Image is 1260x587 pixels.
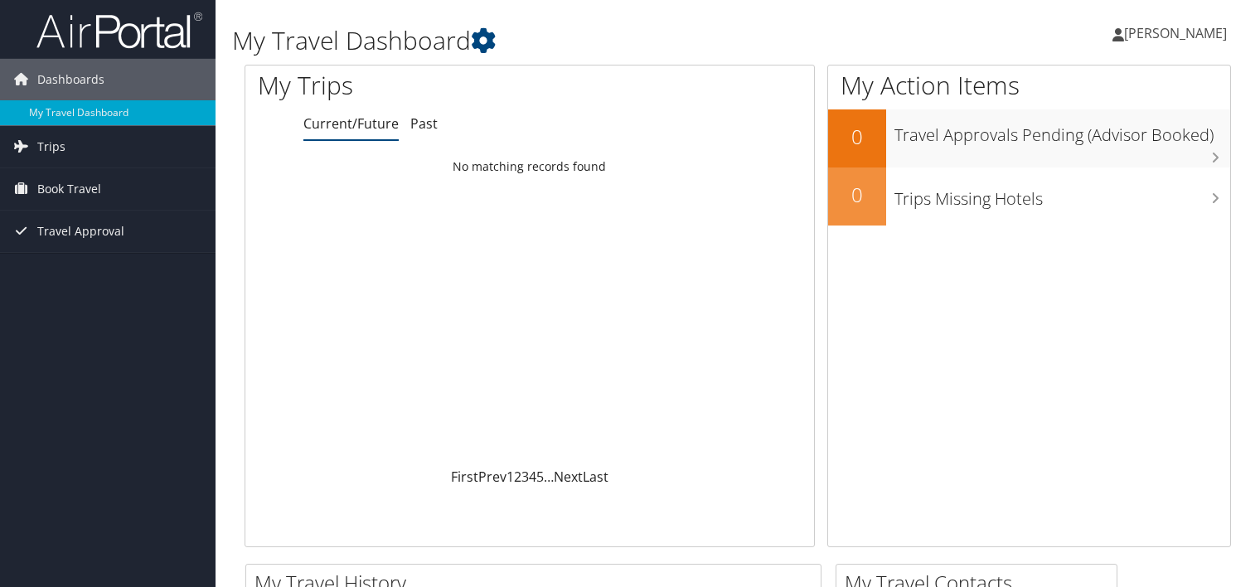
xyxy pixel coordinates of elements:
[894,115,1230,147] h3: Travel Approvals Pending (Advisor Booked)
[1124,24,1227,42] span: [PERSON_NAME]
[536,468,544,486] a: 5
[303,114,399,133] a: Current/Future
[410,114,438,133] a: Past
[232,23,906,58] h1: My Travel Dashboard
[478,468,506,486] a: Prev
[37,126,65,167] span: Trips
[583,468,608,486] a: Last
[37,168,101,210] span: Book Travel
[828,123,886,151] h2: 0
[245,152,814,182] td: No matching records found
[544,468,554,486] span: …
[36,11,202,50] img: airportal-logo.png
[521,468,529,486] a: 3
[514,468,521,486] a: 2
[828,181,886,209] h2: 0
[37,211,124,252] span: Travel Approval
[828,167,1230,226] a: 0Trips Missing Hotels
[506,468,514,486] a: 1
[894,179,1230,211] h3: Trips Missing Hotels
[1112,8,1243,58] a: [PERSON_NAME]
[37,59,104,100] span: Dashboards
[828,68,1230,103] h1: My Action Items
[258,68,565,103] h1: My Trips
[828,109,1230,167] a: 0Travel Approvals Pending (Advisor Booked)
[451,468,478,486] a: First
[554,468,583,486] a: Next
[529,468,536,486] a: 4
